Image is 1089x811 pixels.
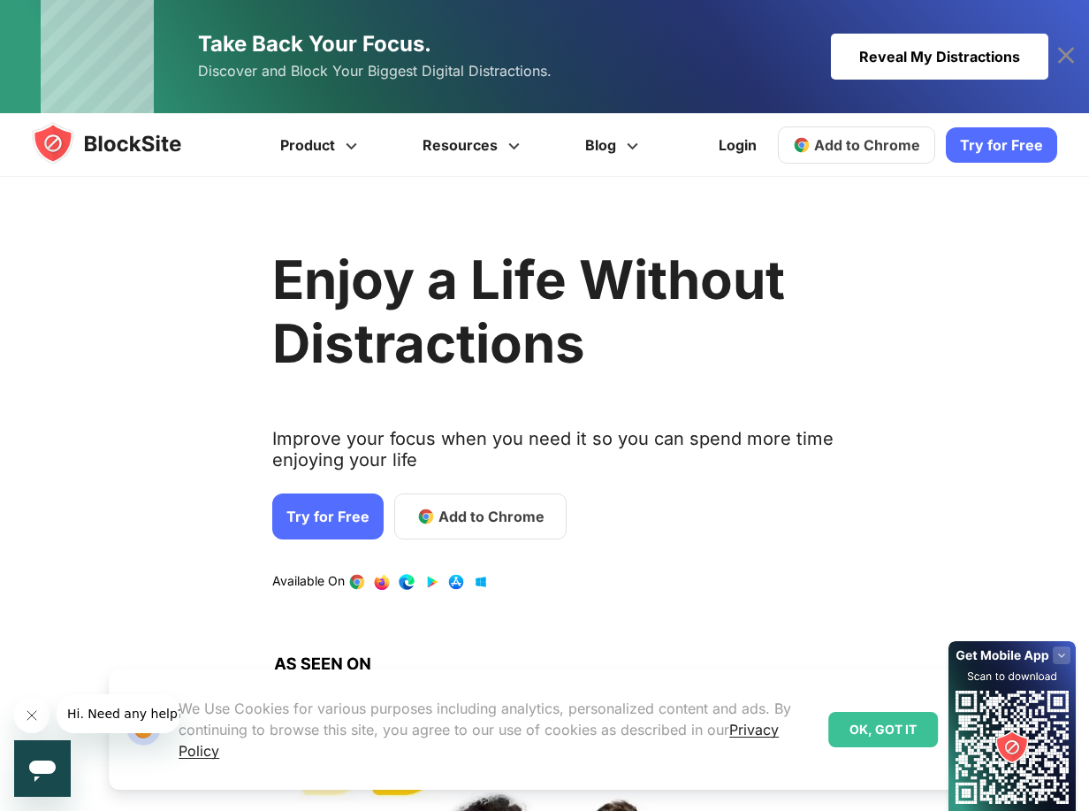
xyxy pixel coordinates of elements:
span: Add to Chrome [814,136,920,154]
div: Reveal My Distractions [831,34,1048,80]
span: Add to Chrome [438,506,544,527]
text: Available On [272,573,345,591]
iframe: Close message [14,698,49,733]
h2: Enjoy a Life Without Distractions [272,248,836,375]
span: Discover and Block Your Biggest Digital Distractions. [198,58,552,84]
img: chrome-icon.svg [793,136,811,154]
a: Try for Free [272,493,384,539]
span: Hi. Need any help? [11,12,127,27]
a: Add to Chrome [778,126,935,164]
div: OK, GOT IT [828,712,938,747]
a: Blog [555,113,674,177]
img: blocksite-icon.5d769676.svg [32,122,216,164]
a: Try for Free [946,127,1057,163]
text: Improve your focus when you need it so you can spend more time enjoying your life [272,428,836,485]
a: Add to Chrome [394,493,567,539]
span: Take Back Your Focus. [198,31,431,57]
a: Resources [392,113,555,177]
a: Product [250,113,392,177]
iframe: Button to launch messaging window [14,740,71,797]
a: Login [708,124,767,166]
p: We Use Cookies for various purposes including analytics, personalized content and ads. By continu... [179,698,814,761]
iframe: Message from company [57,694,180,733]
